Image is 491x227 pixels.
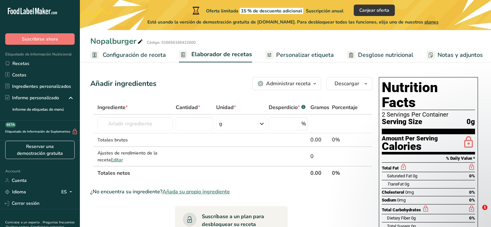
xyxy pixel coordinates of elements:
div: 0% [332,136,358,144]
span: Unidad [216,104,236,111]
div: g [219,120,222,128]
div: Añadir ingredientes [90,78,156,89]
span: Elaborador de recetas [191,50,252,59]
div: ¿No encuentra su ingrediente? [90,188,372,196]
div: ES [61,188,75,196]
span: 15 % de descuento adicional [240,8,303,14]
span: Suscripción anual [306,8,343,14]
span: Desglose nutricional [358,51,413,59]
span: Dietary Fiber [387,216,410,220]
span: Personalizar etiqueta [276,51,334,59]
a: Elaborador de recetas [179,47,252,63]
div: Calories [382,142,438,151]
span: Total Carbohydrates [382,207,421,212]
span: 0g [411,216,416,220]
span: Añada su propio ingrediente [162,188,230,196]
div: BETA [5,122,16,127]
button: Suscribirse ahora [5,33,75,45]
a: Personalizar etiqueta [265,48,334,62]
div: Oferta limitada [191,7,343,14]
iframe: Intercom live chat [469,205,484,220]
button: Canjear oferta [354,5,395,16]
span: Canjear oferta [359,7,389,14]
th: 0% [331,166,359,180]
span: Ingrediente [97,104,128,111]
div: 0 [310,153,329,160]
span: Serving Size [382,118,422,126]
span: Suscribirse ahora [22,36,58,42]
span: Gramos [310,104,329,111]
span: 1 [482,205,487,210]
span: planes [424,19,439,25]
button: Administrar receta [252,77,321,90]
a: Contratar a un experto . [5,220,41,225]
div: Nopalburger [90,35,144,47]
div: Totales brutos [97,137,173,143]
th: 0.00 [309,166,331,180]
h1: Nutrition Facts [382,80,475,110]
th: Totales netos [96,166,309,180]
a: Configuración de receta [90,48,166,62]
span: Cantidad [176,104,200,111]
span: Notas y adjuntos [438,51,483,59]
a: Notas y adjuntos [426,48,483,62]
span: Descargar [335,80,359,88]
button: Descargar [326,77,372,90]
div: Ajustes de rendimiento de la receta [97,150,173,163]
div: Administrar receta [266,80,311,88]
div: Desperdicio [269,104,305,111]
span: 0g [467,118,475,126]
a: Idioma [5,186,26,198]
span: Porcentaje [332,104,358,111]
span: Configuración de receta [103,51,166,59]
span: Está usando la versión de demostración gratuita de [DOMAIN_NAME]. Para desbloquear todas las func... [147,19,439,25]
span: Editar [111,157,123,163]
div: Informe personalizado [5,94,59,101]
input: Añadir ingrediente [97,117,173,130]
div: 0.00 [310,136,329,144]
a: Desglose nutricional [347,48,413,62]
div: Amount Per Serving [382,136,438,142]
a: Reservar una demostración gratuita [5,141,75,159]
div: 2 Servings Per Container [382,111,475,118]
section: % Daily Value * [382,154,475,162]
div: Código: 016656166422600 [147,40,196,45]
